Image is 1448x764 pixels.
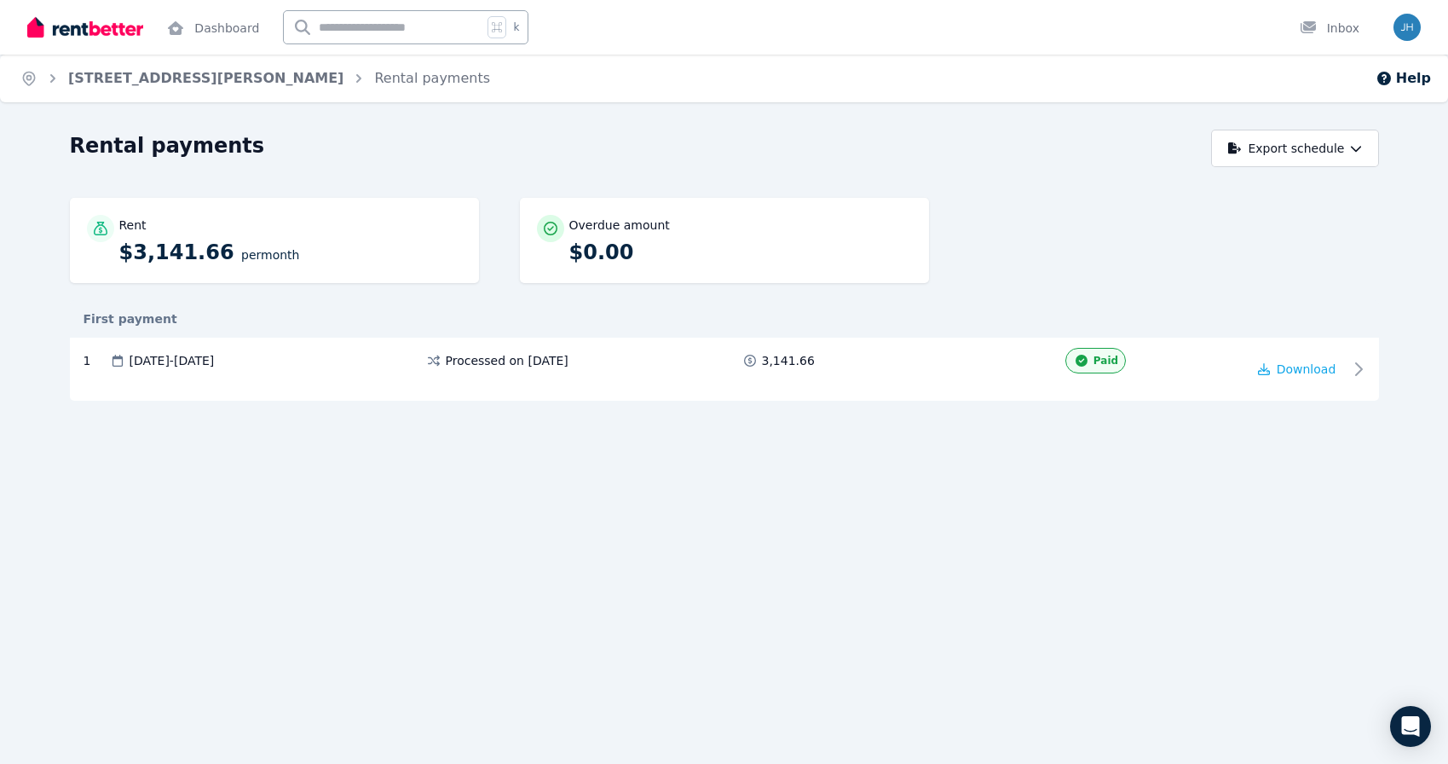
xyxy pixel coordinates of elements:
[1211,130,1379,167] button: Export schedule
[762,352,815,369] span: 3,141.66
[1300,20,1359,37] div: Inbox
[569,239,912,266] p: $0.00
[84,352,109,369] div: 1
[446,352,568,369] span: Processed on [DATE]
[27,14,143,40] img: RentBetter
[1390,706,1431,747] div: Open Intercom Messenger
[374,70,490,86] a: Rental payments
[119,217,147,234] p: Rent
[513,20,519,34] span: k
[241,248,299,262] span: per Month
[1277,362,1336,376] span: Download
[119,239,462,266] p: $3,141.66
[1258,361,1336,378] button: Download
[569,217,670,234] p: Overdue amount
[68,70,343,86] a: [STREET_ADDRESS][PERSON_NAME]
[130,352,215,369] span: [DATE] - [DATE]
[1393,14,1421,41] img: Jhon Stiven Suarez Franco
[1376,68,1431,89] button: Help
[70,310,1379,327] div: First payment
[70,132,265,159] h1: Rental payments
[1093,354,1118,368] span: Paid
